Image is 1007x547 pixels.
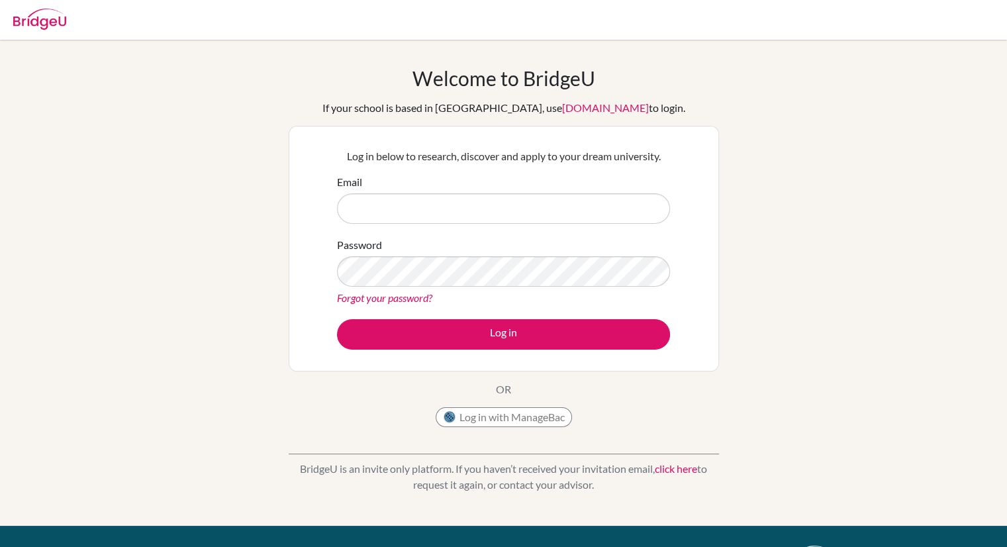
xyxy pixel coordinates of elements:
[655,462,697,475] a: click here
[337,319,670,350] button: Log in
[436,407,572,427] button: Log in with ManageBac
[496,381,511,397] p: OR
[562,101,649,114] a: [DOMAIN_NAME]
[412,66,595,90] h1: Welcome to BridgeU
[289,461,719,493] p: BridgeU is an invite only platform. If you haven’t received your invitation email, to request it ...
[337,174,362,190] label: Email
[13,9,66,30] img: Bridge-U
[337,291,432,304] a: Forgot your password?
[337,148,670,164] p: Log in below to research, discover and apply to your dream university.
[322,100,685,116] div: If your school is based in [GEOGRAPHIC_DATA], use to login.
[337,237,382,253] label: Password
